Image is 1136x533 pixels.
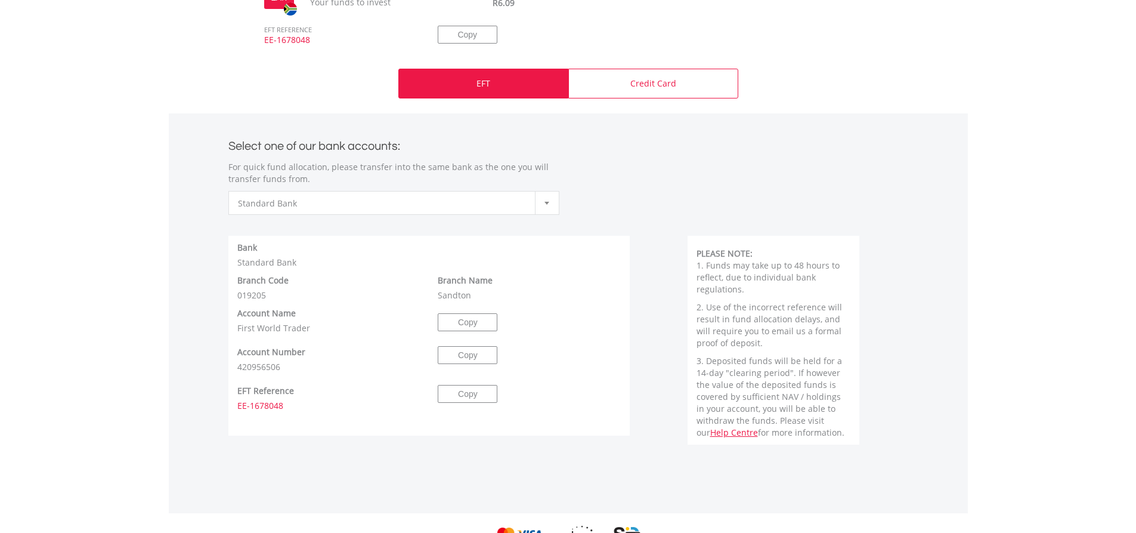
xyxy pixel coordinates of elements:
label: Account Name [237,307,296,319]
button: Copy [438,346,497,364]
label: Bank [237,242,257,254]
div: Sandton [429,275,630,301]
span: Standard Bank [238,192,532,215]
a: Help Centre [710,427,758,438]
p: Credit Card [630,78,676,90]
label: EFT Reference [237,385,294,397]
span: 420956506 [237,361,280,372]
p: 2. Use of the incorrect reference will result in fund allocation delays, and will require you to ... [697,301,851,349]
div: 019205 [228,275,429,301]
button: Copy [438,385,497,403]
button: Copy [438,26,497,44]
label: Account Number [237,346,305,358]
span: EFT REFERENCE [255,9,420,35]
button: Copy [438,313,497,331]
p: 3. Deposited funds will be held for a 14-day "clearing period". If however the value of the depos... [697,355,851,439]
span: EE-1678048 [237,400,283,411]
b: PLEASE NOTE: [697,248,753,259]
span: EE-1678048 [255,34,420,57]
p: EFT [476,78,490,90]
label: Select one of our bank accounts: [228,136,400,152]
p: For quick fund allocation, please transfer into the same bank as the one you will transfer funds ... [228,161,559,185]
p: 1. Funds may take up to 48 hours to reflect, due to individual bank regulations. [697,260,851,295]
label: Branch Name [438,275,493,286]
div: Standard Bank [228,242,630,269]
p: First World Trader [237,322,420,334]
label: Branch Code [237,275,289,286]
